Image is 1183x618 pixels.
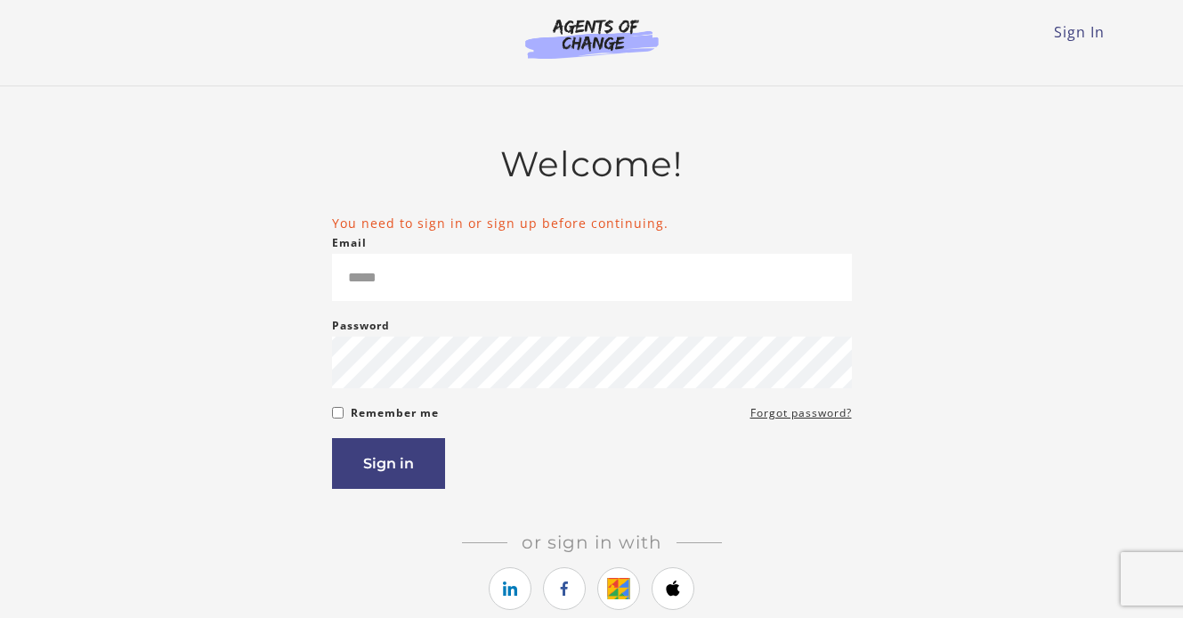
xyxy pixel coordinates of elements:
[750,403,852,424] a: Forgot password?
[332,214,852,232] li: You need to sign in or sign up before continuing.
[597,567,640,610] a: https://courses.thinkific.com/users/auth/google?ss%5Breferral%5D=&ss%5Buser_return_to%5D=%2Fcours...
[1054,22,1105,42] a: Sign In
[351,403,439,424] label: Remember me
[543,567,586,610] a: https://courses.thinkific.com/users/auth/facebook?ss%5Breferral%5D=&ss%5Buser_return_to%5D=%2Fcou...
[489,567,531,610] a: https://courses.thinkific.com/users/auth/linkedin?ss%5Breferral%5D=&ss%5Buser_return_to%5D=%2Fcou...
[332,315,390,337] label: Password
[332,143,852,185] h2: Welcome!
[506,18,677,59] img: Agents of Change Logo
[507,532,677,553] span: Or sign in with
[652,567,694,610] a: https://courses.thinkific.com/users/auth/apple?ss%5Breferral%5D=&ss%5Buser_return_to%5D=%2Fcourse...
[332,438,445,489] button: Sign in
[332,232,367,254] label: Email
